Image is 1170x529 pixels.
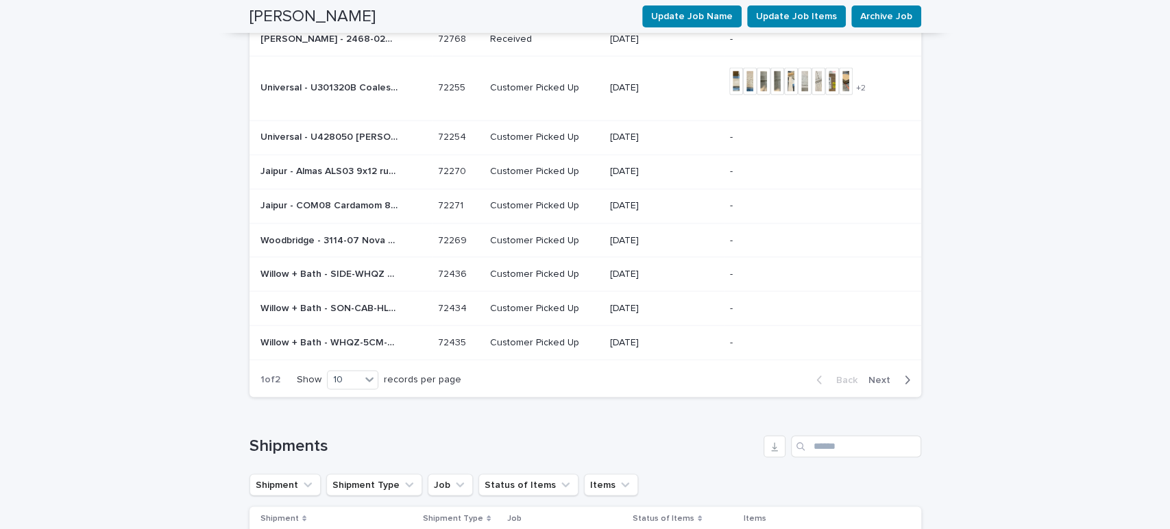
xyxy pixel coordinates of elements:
p: - [729,336,866,348]
p: Customer Picked Up [490,234,599,246]
button: Job [428,473,473,495]
input: Search [791,435,921,457]
tr: Woodbridge - 3114-07 Nova Sideboard | 72269Woodbridge - 3114-07 Nova Sideboard | 72269 7226972269... [249,223,921,257]
p: [DATE] [610,34,719,45]
tr: Universal - U428050 [PERSON_NAME] [PERSON_NAME] | 72254Universal - U428050 [PERSON_NAME] [PERSON_... [249,121,921,155]
p: [DATE] [610,132,719,143]
button: Back [805,373,863,386]
p: Status of Items [633,510,694,526]
p: Universal - U428050 Avaline Carmen Dresser | 72254 [260,129,400,143]
p: [DATE] [610,166,719,177]
p: Job [507,510,522,526]
p: 1 of 2 [249,362,291,396]
p: - [729,34,866,45]
span: Update Job Name [651,10,733,23]
button: Items [584,473,638,495]
p: [DATE] [610,200,719,212]
p: Customer Picked Up [490,132,599,143]
p: [DATE] [610,234,719,246]
p: 72434 [438,299,470,314]
tr: Jaipur - Almas ALS03 9x12 rug | 72270Jaipur - Almas ALS03 9x12 rug | 72270 7227072270 Customer Pi... [249,155,921,189]
p: 72768 [438,31,469,45]
p: - [729,166,866,177]
p: [DATE] [610,82,719,94]
p: records per page [384,373,461,385]
p: - [729,234,866,246]
p: Willow + Bath - WHQZ-5CM-NH-48S 48 in. W x 22 in. D White Quartz 5 CM Straight Edge | 72435 [260,334,400,348]
p: Customer Picked Up [490,82,599,94]
button: Update Job Name [642,5,742,27]
button: Next [863,373,921,386]
p: [DATE] [610,336,719,348]
tr: Willow + Bath - SIDE-WHQZ A 21 in Sidesplash White | 72436Willow + Bath - SIDE-WHQZ A 21 in Sides... [249,257,921,291]
button: Archive Job [851,5,921,27]
p: Customer Picked Up [490,302,599,314]
tr: Universal - U301320B Coalesce [PERSON_NAME] Bed [PERSON_NAME] | 72255Universal - U301320B Coalesc... [249,56,921,121]
p: Show [297,373,321,385]
h1: Shipments [249,436,758,456]
p: Willow + Bath - SON-CAB-HLN-47S 47 in. W x 22 in. D Sonoma Bathroom Single Sink Vanity in Hale | ... [260,299,400,314]
p: Shipment Type [423,510,483,526]
div: 10 [328,372,361,386]
p: Jaipur - COM08 Cardamom 8x10 rug | 72271 [260,197,400,212]
tr: Willow + Bath - WHQZ-5CM-NH-48S 48 in. W x 22 in. D White Quartz 5 CM Straight Edge | 72435Willow... [249,325,921,359]
h2: [PERSON_NAME] [249,7,376,27]
p: 72435 [438,334,469,348]
p: Bassett - 2468-0270Z Ventura Colors Nightstand | 72768 [260,31,400,45]
p: 72270 [438,163,469,177]
button: Status of Items [478,473,578,495]
p: Customer Picked Up [490,200,599,212]
span: Archive Job [860,10,912,23]
p: Willow + Bath - SIDE-WHQZ A 21 in Sidesplash White | 72436 [260,265,400,280]
span: Update Job Items [756,10,837,23]
p: - [729,200,866,212]
button: Shipment [249,473,321,495]
span: Next [868,375,899,384]
p: Woodbridge - 3114-07 Nova Sideboard | 72269 [260,232,400,246]
p: 72271 [438,197,466,212]
p: [DATE] [610,302,719,314]
p: 72255 [438,79,468,94]
p: 72436 [438,265,470,280]
p: Customer Picked Up [490,336,599,348]
tr: Jaipur - COM08 Cardamom 8x10 rug | 72271Jaipur - COM08 Cardamom 8x10 rug | 72271 7227172271 Custo... [249,188,921,223]
p: Jaipur - Almas ALS03 9x12 rug | 72270 [260,163,400,177]
p: - [729,132,866,143]
p: Shipment [260,510,299,526]
button: Shipment Type [326,473,422,495]
p: 72269 [438,232,470,246]
tr: [PERSON_NAME] - 2468-0270Z Ventura Colors Nightstand | 72768[PERSON_NAME] - 2468-0270Z Ventura Co... [249,22,921,56]
button: Update Job Items [747,5,846,27]
span: Back [828,375,857,384]
p: 72254 [438,129,469,143]
p: Customer Picked Up [490,268,599,280]
p: Received [490,34,599,45]
p: Universal - U301320B Coalesce Silva Bed King | 72255 [260,79,400,94]
p: Customer Picked Up [490,166,599,177]
p: [DATE] [610,268,719,280]
p: - [729,302,866,314]
tr: Willow + Bath - SON-CAB-HLN-47S 47 in. W x 22 in. D Sonoma Bathroom Single Sink Vanity in [GEOGRA... [249,291,921,325]
p: Items [743,510,766,526]
span: + 2 [855,84,865,93]
p: - [729,268,866,280]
